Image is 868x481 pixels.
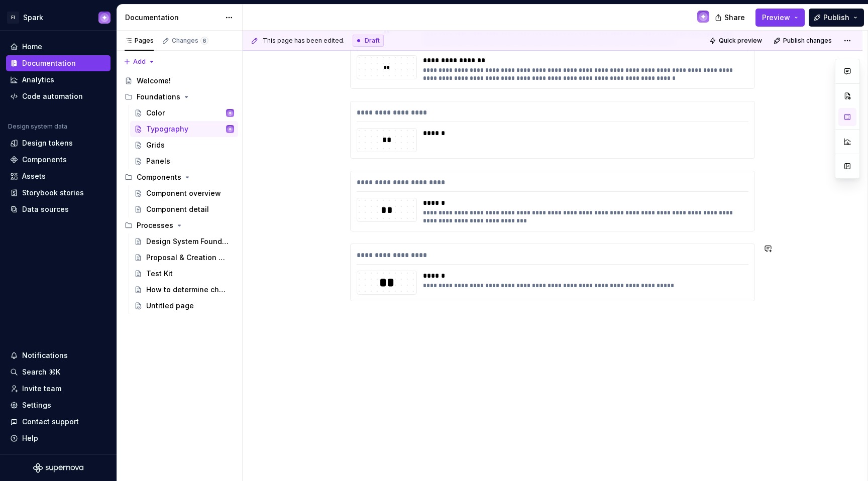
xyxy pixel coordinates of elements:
div: Analytics [22,75,54,85]
div: Design tokens [22,138,73,148]
div: Spark [23,13,43,23]
div: Settings [22,400,51,410]
div: Design System Foundations & Operations [146,236,229,247]
a: Settings [6,397,111,413]
a: Component detail [130,201,238,217]
div: Test Kit [146,269,173,279]
a: Home [6,39,111,55]
a: Invite team [6,381,111,397]
div: Color [146,108,165,118]
span: Quick preview [719,37,762,45]
div: Help [22,433,38,443]
a: Welcome! [121,73,238,89]
div: Changes [172,37,208,45]
div: Welcome! [137,76,171,86]
div: Contact support [22,417,79,427]
div: Foundations [121,89,238,105]
a: Test Kit [130,266,238,282]
div: Proposal & Creation Process v1.0 [146,253,229,263]
button: Help [6,430,111,446]
div: FI [7,12,19,24]
button: Publish changes [771,34,836,48]
button: Publish [809,9,864,27]
a: Components [6,152,111,168]
a: Design System Foundations & Operations [130,233,238,250]
button: Notifications [6,347,111,364]
a: Proposal & Creation Process v1.0 [130,250,238,266]
div: Page tree [121,73,238,314]
div: Design system data [8,123,67,131]
div: Storybook stories [22,188,84,198]
span: This page has been edited. [263,37,345,45]
div: Search ⌘K [22,367,60,377]
img: Design System Manager [697,11,709,23]
div: Home [22,42,42,52]
div: Component detail [146,204,209,214]
div: Documentation [125,13,220,23]
div: Component overview [146,188,221,198]
a: Untitled page [130,298,238,314]
button: Preview [755,9,805,27]
div: Components [121,169,238,185]
a: Analytics [6,72,111,88]
div: Processes [121,217,238,233]
div: Components [22,155,67,165]
div: Untitled page [146,301,194,311]
span: Draft [365,37,380,45]
a: Documentation [6,55,111,71]
a: Assets [6,168,111,184]
a: Code automation [6,88,111,104]
a: Data sources [6,201,111,217]
button: Contact support [6,414,111,430]
div: Assets [22,171,46,181]
svg: Supernova Logo [33,463,83,473]
span: Preview [762,13,790,23]
a: Component overview [130,185,238,201]
span: Publish changes [783,37,832,45]
span: 6 [200,37,208,45]
div: Panels [146,156,170,166]
span: Publish [823,13,849,23]
div: Processes [137,220,173,230]
img: Design System Manager [226,109,234,117]
a: Panels [130,153,238,169]
div: Typography [146,124,188,134]
a: ColorDesign System Manager [130,105,238,121]
button: Add [121,55,158,69]
div: Grids [146,140,165,150]
span: Share [724,13,745,23]
a: Storybook stories [6,185,111,201]
img: Design System Manager [226,125,234,133]
img: Design System Manager [98,12,111,24]
div: Pages [125,37,154,45]
div: Code automation [22,91,83,101]
button: Share [710,9,751,27]
div: How to determine change severity [146,285,229,295]
div: Data sources [22,204,69,214]
span: Add [133,58,146,66]
div: Components [137,172,181,182]
button: Quick preview [706,34,767,48]
div: Documentation [22,58,76,68]
button: FISparkDesign System Manager [2,7,115,28]
div: Notifications [22,350,68,360]
a: TypographyDesign System Manager [130,121,238,137]
div: Foundations [137,92,180,102]
a: How to determine change severity [130,282,238,298]
a: Grids [130,137,238,153]
a: Design tokens [6,135,111,151]
div: Invite team [22,384,61,394]
button: Search ⌘K [6,364,111,380]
